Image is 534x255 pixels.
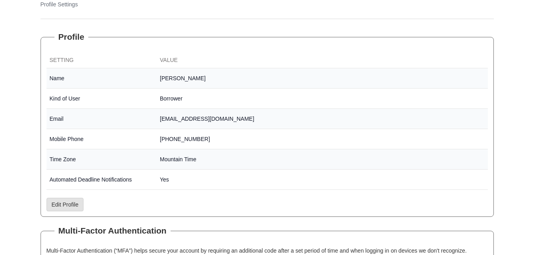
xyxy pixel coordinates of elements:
p: Multi-Factor Authentication (“MFA”) helps secure your account by requiring an additional code aft... [47,247,488,255]
p: Profile Settings [41,0,494,8]
legend: Profile [54,31,88,43]
td: Name [47,68,157,89]
td: Mountain Time [157,149,488,170]
td: [PERSON_NAME] [157,68,488,89]
a: Edit Profile [47,198,84,211]
td: Kind of User [47,89,157,109]
td: Email [47,109,157,129]
legend: Multi-Factor Authentication [54,225,171,237]
td: [PHONE_NUMBER] [157,129,488,149]
th: Setting [47,53,157,68]
th: Value [157,53,488,68]
td: Yes [157,170,488,190]
td: Automated Deadline Notifications [47,170,157,190]
td: [EMAIL_ADDRESS][DOMAIN_NAME] [157,109,488,129]
td: Time Zone [47,149,157,170]
td: Mobile Phone [47,129,157,149]
td: Borrower [157,89,488,109]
